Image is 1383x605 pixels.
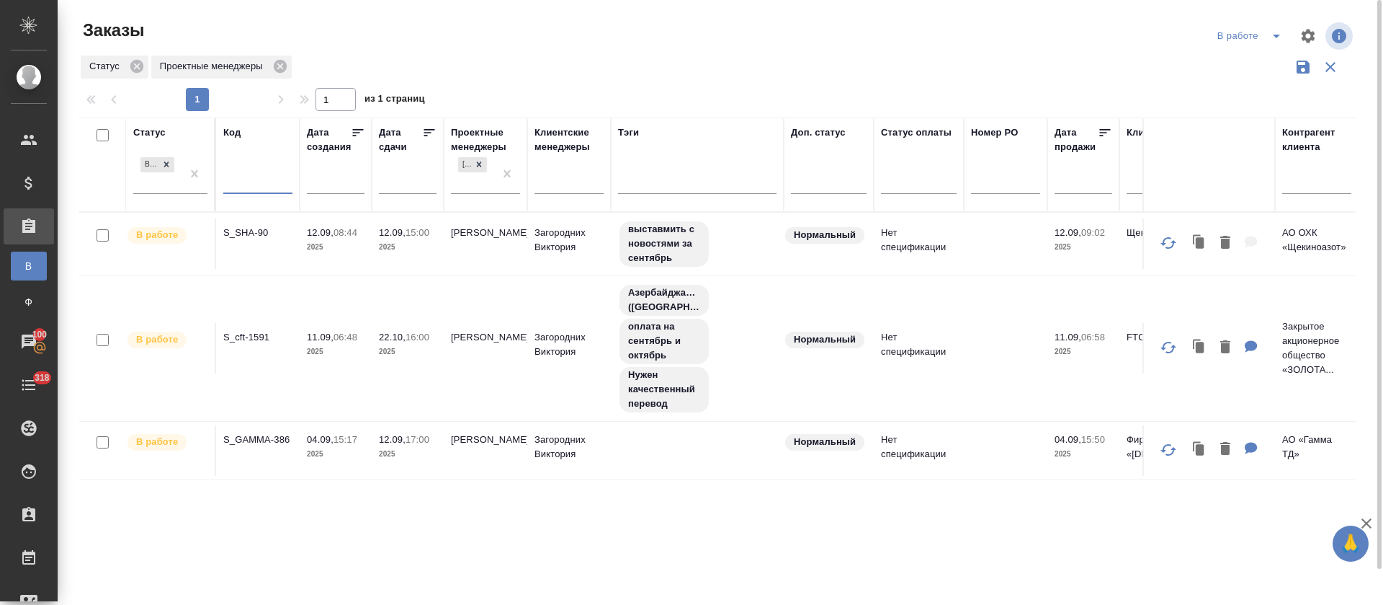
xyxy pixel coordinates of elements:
[1282,319,1351,377] p: Закрытое акционерное общество «ЗОЛОТА...
[11,252,47,281] a: В
[406,434,429,445] p: 17:00
[1213,435,1237,464] button: Удалить
[874,218,964,269] td: Нет спецификации
[133,125,166,140] div: Статус
[1186,229,1213,258] button: Клонировать
[140,157,158,172] div: В работе
[527,323,611,374] td: Загородних Виктория
[1151,330,1186,365] button: Обновить
[160,59,268,74] p: Проектные менеджеры
[1151,226,1186,260] button: Обновить
[527,218,611,269] td: Загородних Виктория
[139,156,176,174] div: В работе
[1055,332,1081,343] p: 11.09,
[444,218,527,269] td: [PERSON_NAME]
[1055,240,1112,255] p: 2025
[81,56,148,79] div: Статус
[4,367,54,403] a: 318
[126,330,207,350] div: Выставляет ПМ после принятия заказа от КМа
[784,226,867,245] div: Статус по умолчанию для стандартных заказов
[444,323,527,374] td: [PERSON_NAME]
[223,226,292,240] p: S_SHA-90
[4,324,54,360] a: 100
[307,332,334,343] p: 11.09,
[223,125,241,140] div: Код
[1213,333,1237,363] button: Удалить
[1289,53,1317,81] button: Сохранить фильтры
[136,228,178,242] p: В работе
[794,228,856,242] p: Нормальный
[881,125,952,140] div: Статус оплаты
[307,345,364,359] p: 2025
[1081,332,1105,343] p: 06:58
[1127,433,1196,462] p: Фирма «[DEMOGRAPHIC_DATA]»
[1127,330,1196,345] p: FTC
[379,240,437,255] p: 2025
[1055,434,1081,445] p: 04.09,
[26,371,58,385] span: 318
[1127,226,1196,240] p: Щекиноазот
[151,56,292,79] div: Проектные менеджеры
[534,125,604,154] div: Клиентские менеджеры
[1291,19,1325,53] span: Настроить таблицу
[628,368,700,411] p: Нужен качественный перевод
[1282,433,1351,462] p: АО «Гамма ТД»
[1214,25,1291,48] div: split button
[379,332,406,343] p: 22.10,
[379,227,406,238] p: 12.09,
[334,332,357,343] p: 06:48
[1055,125,1098,154] div: Дата продажи
[457,156,488,174] div: Третьякова Ольга
[307,125,351,154] div: Дата создания
[444,425,527,476] td: [PERSON_NAME]
[1055,447,1112,462] p: 2025
[794,435,856,449] p: Нормальный
[126,433,207,452] div: Выставляет ПМ после принятия заказа от КМа
[379,434,406,445] p: 12.09,
[527,425,611,476] td: Загородних Виктория
[458,157,471,172] div: [PERSON_NAME]
[89,59,125,74] p: Статус
[784,330,867,350] div: Статус по умолчанию для стандартных заказов
[1127,125,1160,140] div: Клиент
[1151,433,1186,467] button: Обновить
[136,435,178,449] p: В работе
[307,447,364,462] p: 2025
[1055,227,1081,238] p: 12.09,
[971,125,1018,140] div: Номер PO
[364,90,425,111] span: из 1 страниц
[1237,333,1265,363] button: Для КМ: По оплате: просим данный проект разбить пополам: на сентябрь и октябрь
[1338,529,1363,559] span: 🙏
[334,227,357,238] p: 08:44
[406,227,429,238] p: 15:00
[1081,227,1105,238] p: 09:02
[1213,229,1237,258] button: Удалить
[628,319,700,363] p: оплата на сентябрь и октябрь
[1055,345,1112,359] p: 2025
[24,327,56,342] span: 100
[1317,53,1344,81] button: Сбросить фильтры
[1333,526,1369,562] button: 🙏
[406,332,429,343] p: 16:00
[223,433,292,447] p: S_GAMMA-386
[79,19,144,42] span: Заказы
[11,288,47,317] a: Ф
[1186,333,1213,363] button: Клонировать
[1237,435,1265,464] button: Для КМ: 04.09. - только каз 11.09.: каз, англ, бел, кирг, узб
[1282,125,1351,154] div: Контрагент клиента
[618,220,776,268] div: выставмить с новостями за сентябрь
[618,125,639,140] div: Тэги
[1325,22,1356,50] span: Посмотреть информацию
[1282,226,1351,255] p: АО ОХК «Щекиноазот»
[451,125,520,154] div: Проектные менеджеры
[307,227,334,238] p: 12.09,
[1081,434,1105,445] p: 15:50
[334,434,357,445] p: 15:17
[307,240,364,255] p: 2025
[307,434,334,445] p: 04.09,
[379,447,437,462] p: 2025
[379,125,422,154] div: Дата сдачи
[18,259,40,273] span: В
[628,222,700,265] p: выставмить с новостями за сентябрь
[791,125,846,140] div: Доп. статус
